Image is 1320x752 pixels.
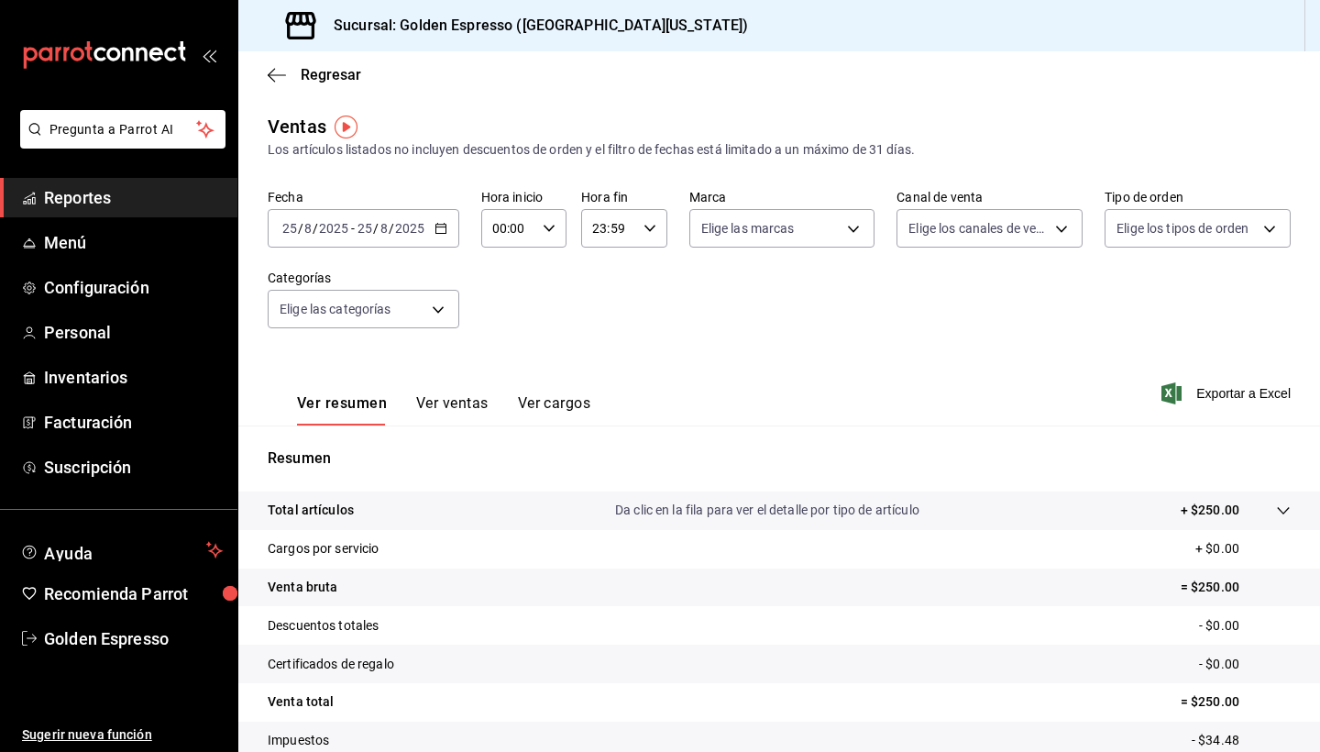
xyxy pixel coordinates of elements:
span: Elige los canales de venta [908,219,1049,238]
button: Exportar a Excel [1165,382,1291,404]
span: Inventarios [44,365,223,390]
span: Pregunta a Parrot AI [49,120,197,139]
p: Certificados de regalo [268,655,394,674]
input: ---- [318,221,349,236]
span: Personal [44,320,223,345]
p: - $34.48 [1192,731,1291,750]
button: open_drawer_menu [202,48,216,62]
p: Resumen [268,448,1291,470]
input: ---- [394,221,425,236]
span: Reportes [44,185,223,210]
button: Regresar [268,66,361,83]
span: Sugerir nueva función [22,725,223,745]
input: -- [281,221,298,236]
button: Ver ventas [416,394,489,426]
div: navigation tabs [297,394,590,426]
span: Configuración [44,275,223,300]
span: Menú [44,230,223,255]
p: Da clic en la fila para ver el detalle por tipo de artículo [615,501,919,520]
h3: Sucursal: Golden Espresso ([GEOGRAPHIC_DATA][US_STATE]) [319,15,748,37]
p: = $250.00 [1181,578,1291,597]
p: = $250.00 [1181,692,1291,712]
input: -- [357,221,373,236]
p: - $0.00 [1199,655,1291,674]
div: Los artículos listados no incluyen descuentos de orden y el filtro de fechas está limitado a un m... [268,140,1291,160]
input: -- [303,221,313,236]
span: Suscripción [44,455,223,480]
span: / [313,221,318,236]
label: Marca [689,191,875,204]
button: Pregunta a Parrot AI [20,110,225,149]
a: Pregunta a Parrot AI [13,133,225,152]
span: Elige los tipos de orden [1116,219,1248,238]
p: Impuestos [268,731,329,750]
p: - $0.00 [1199,616,1291,636]
label: Hora inicio [481,191,566,204]
span: / [389,221,394,236]
p: + $0.00 [1195,539,1291,558]
span: Golden Espresso [44,626,223,651]
span: Elige las marcas [701,219,795,238]
input: -- [379,221,389,236]
label: Hora fin [581,191,666,204]
button: Ver resumen [297,394,387,426]
span: Regresar [301,66,361,83]
span: Elige las categorías [280,300,391,318]
label: Fecha [268,191,459,204]
span: - [351,221,355,236]
p: Cargos por servicio [268,539,379,558]
p: Total artículos [268,501,354,520]
p: + $250.00 [1181,501,1239,520]
img: Tooltip marker [335,116,357,138]
span: / [373,221,379,236]
label: Categorías [268,271,459,284]
span: Ayuda [44,539,199,561]
p: Descuentos totales [268,616,379,636]
button: Ver cargos [518,394,591,426]
label: Tipo de orden [1105,191,1291,204]
span: Facturación [44,410,223,435]
p: Venta bruta [268,578,337,597]
p: Venta total [268,692,334,712]
div: Ventas [268,113,326,140]
span: / [298,221,303,236]
label: Canal de venta [896,191,1083,204]
span: Recomienda Parrot [44,581,223,606]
